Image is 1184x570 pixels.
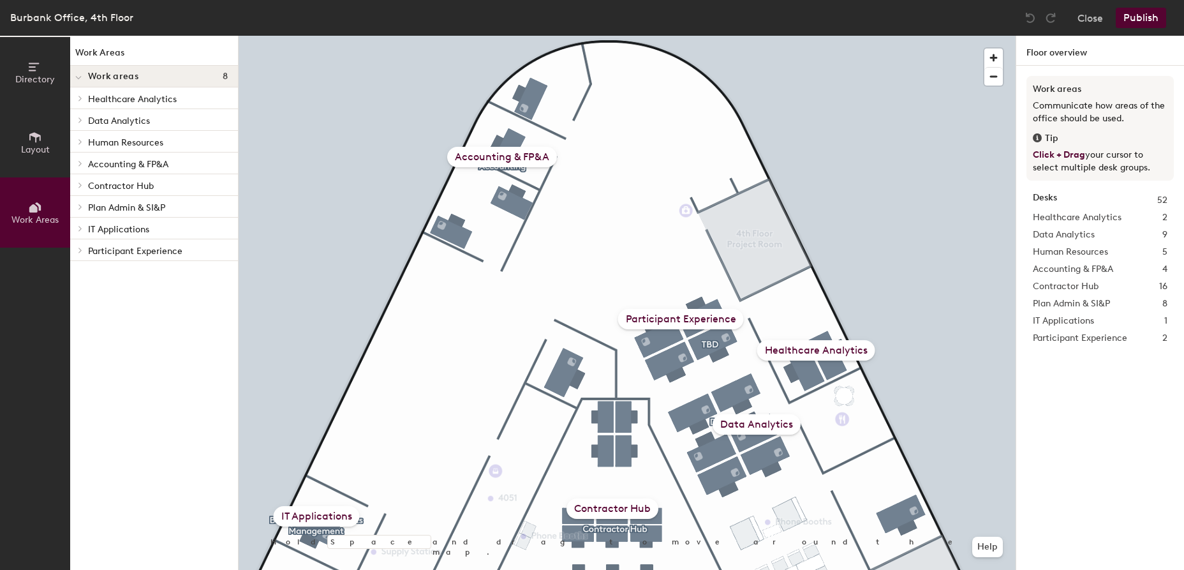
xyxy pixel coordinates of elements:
h1: Work Areas [70,46,238,66]
button: Help [972,537,1003,557]
p: Healthcare Analytics [88,90,228,107]
p: Communicate how areas of the office should be used. [1033,100,1167,125]
span: Healthcare Analytics [1033,211,1121,225]
p: Contractor Hub [88,177,228,193]
div: IT Applications [274,506,360,527]
span: Human Resources [1033,245,1108,259]
span: Click + Drag [1033,149,1085,160]
span: 5 [1162,245,1167,259]
div: Tip [1033,131,1167,146]
span: 16 [1159,280,1167,294]
span: Accounting & FP&A [1033,262,1113,276]
p: Plan Admin & SI&P [88,199,228,215]
span: Work Areas [11,214,59,225]
span: Layout [21,144,50,155]
span: Contractor Hub [1033,280,1099,294]
p: Participant Experience [88,242,228,259]
span: Participant Experience [1033,331,1127,345]
span: Data Analytics [1033,228,1095,242]
p: Accounting & FP&A [88,155,228,172]
span: 2 [1162,331,1167,345]
span: 8 [1162,297,1167,311]
span: 1 [1164,314,1167,328]
span: 8 [223,71,228,82]
button: Publish [1116,8,1166,28]
p: Data Analytics [88,112,228,128]
div: Burbank Office, 4th Floor [10,10,133,26]
p: IT Applications [88,220,228,237]
button: Close [1077,8,1103,28]
div: Data Analytics [713,414,801,435]
div: Contractor Hub [566,499,658,519]
div: Participant Experience [618,309,744,329]
img: Redo [1044,11,1057,24]
span: Directory [15,74,55,85]
div: Healthcare Analytics [757,340,875,361]
p: Human Resources [88,133,228,150]
h1: Floor overview [1016,36,1184,66]
span: IT Applications [1033,314,1094,328]
span: 4 [1162,262,1167,276]
span: Plan Admin & SI&P [1033,297,1110,311]
img: Undo [1024,11,1037,24]
span: 52 [1157,193,1167,207]
strong: Desks [1033,193,1057,207]
span: 9 [1162,228,1167,242]
span: 2 [1162,211,1167,225]
span: Work areas [88,71,138,82]
h3: Work areas [1033,82,1167,96]
div: Accounting & FP&A [447,147,557,167]
p: your cursor to select multiple desk groups. [1033,149,1167,174]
